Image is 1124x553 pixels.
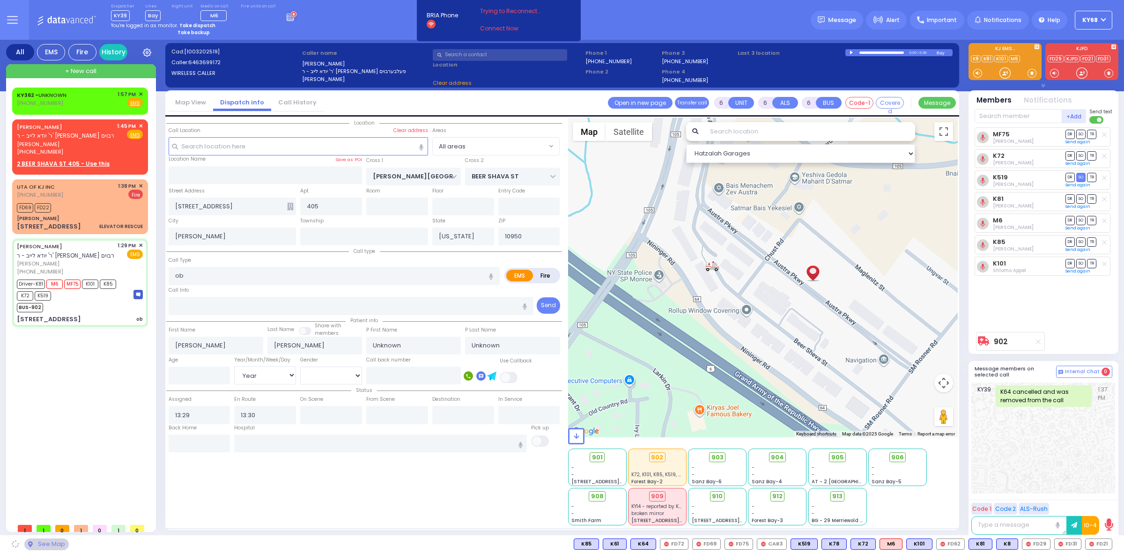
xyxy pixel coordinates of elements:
label: [PHONE_NUMBER] [662,76,708,83]
label: [PERSON_NAME] [302,75,430,83]
span: Location [349,119,379,126]
div: BLS [906,538,932,550]
span: Notifications [984,16,1021,24]
span: 1:29 PM [118,242,136,249]
a: KJFD [1065,55,1080,62]
button: Internal Chat 0 [1056,366,1112,378]
span: ר' יודא לייב - ר' [PERSON_NAME] פעלבערבוים [17,251,132,259]
label: Township [300,217,324,225]
a: FD29 [1048,55,1064,62]
span: 0 [130,525,144,532]
a: FD21 [1080,55,1095,62]
div: BLS [996,538,1018,550]
a: FD31 [1096,55,1110,62]
div: 909 [649,491,666,501]
span: Internal Chat [1065,369,1100,375]
button: Transfer call [675,97,709,109]
a: Send again [1065,204,1090,209]
img: red-radio-icon.svg [664,542,669,546]
div: SHLOME WEISS [805,255,821,283]
span: SO [1076,194,1086,203]
button: Show street map [573,122,606,141]
span: Phone 4 [662,68,735,76]
span: ✕ [139,90,143,98]
span: K519 [35,291,51,301]
label: Last 3 location [738,49,845,57]
span: DR [1065,237,1075,246]
img: red-radio-icon.svg [761,542,766,546]
img: red-radio-icon.svg [1058,542,1063,546]
label: Floor [432,187,444,195]
span: 901 [592,453,603,462]
span: - [752,471,754,478]
input: Search location here [169,137,428,155]
div: EMS [37,44,65,60]
span: Other building occupants [287,203,294,210]
label: Destination [432,396,460,403]
a: UNKNOWN [17,91,67,99]
span: [PERSON_NAME] [17,260,114,268]
button: BUS [816,97,842,109]
img: message.svg [818,16,825,23]
div: BLS [603,538,627,550]
span: 1:45 PM [117,123,136,130]
span: TR [1087,259,1096,268]
label: Call Location [169,127,200,134]
span: 905 [831,453,844,462]
span: Trying to Reconnect... [480,7,554,15]
span: [PHONE_NUMBER] [17,191,63,199]
span: MF75 [64,280,81,289]
span: Sanz Bay-6 [692,478,722,485]
label: Hospital [234,424,255,432]
input: Search member [975,109,1062,123]
span: broken mirror [631,510,664,517]
div: 0:00 [909,47,917,58]
div: 902 [705,260,719,272]
span: You're logged in as monitor. [111,22,178,29]
a: [PERSON_NAME] [17,243,62,250]
span: DR [1065,151,1075,160]
span: 910 [712,492,723,501]
label: Location Name [169,155,206,163]
span: Abraham Berger [993,138,1034,145]
span: Phone 2 [585,68,658,76]
label: WIRELESS CALLER [171,69,299,77]
a: K8 [971,55,981,62]
label: [PHONE_NUMBER] [662,58,708,65]
span: DR [1065,130,1075,139]
a: Send again [1065,161,1090,166]
a: Send again [1065,268,1090,274]
span: SO [1076,151,1086,160]
div: K64 cancelled and was removed from the call [996,385,1092,407]
span: - [571,471,574,478]
button: ALS [772,97,798,109]
label: On Scene [300,396,323,403]
label: Save as POI [335,156,362,163]
span: - [752,503,754,510]
span: Phone 1 [585,49,658,57]
img: red-radio-icon.svg [696,542,701,546]
span: - [571,464,574,471]
span: Help [1048,16,1060,24]
a: Map View [168,98,213,107]
button: ky68 [1075,11,1112,29]
a: Open in new page [608,97,673,109]
label: From Scene [366,396,395,403]
span: SO [1076,259,1086,268]
span: Send text [1089,108,1112,115]
span: Sanz Bay-5 [872,478,902,485]
span: Clear address [433,79,472,87]
span: SO [1076,130,1086,139]
span: - [692,464,695,471]
span: Yitzchok Ekstein [993,159,1034,166]
a: K81 [993,195,1004,202]
span: [PHONE_NUMBER] [17,268,63,275]
span: Message [828,15,856,25]
small: Share with [315,322,341,329]
button: Covered [876,97,904,109]
a: Send again [1065,139,1090,145]
span: 1 [18,525,32,532]
span: K101 [82,280,98,289]
span: 1 [37,525,51,532]
label: Assigned [169,396,192,403]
